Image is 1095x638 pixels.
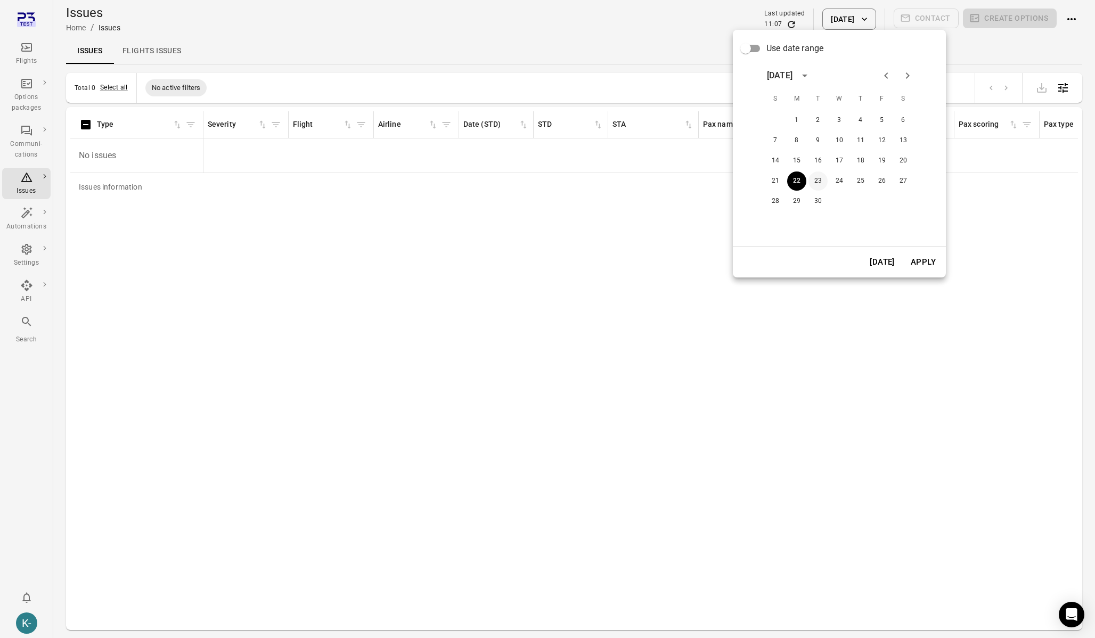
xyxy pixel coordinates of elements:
[894,151,913,170] button: 20
[830,88,849,110] span: Wednesday
[872,151,892,170] button: 19
[787,131,806,150] button: 8
[766,88,785,110] span: Sunday
[766,42,823,55] span: Use date range
[851,151,870,170] button: 18
[787,192,806,211] button: 29
[872,171,892,191] button: 26
[851,171,870,191] button: 25
[851,111,870,130] button: 4
[1059,602,1084,627] div: Open Intercom Messenger
[872,88,892,110] span: Friday
[808,192,828,211] button: 30
[872,131,892,150] button: 12
[767,69,792,82] div: [DATE]
[864,251,901,273] button: [DATE]
[894,171,913,191] button: 27
[872,111,892,130] button: 5
[894,131,913,150] button: 13
[808,171,828,191] button: 23
[766,131,785,150] button: 7
[787,151,806,170] button: 15
[851,88,870,110] span: Thursday
[851,131,870,150] button: 11
[766,151,785,170] button: 14
[894,88,913,110] span: Saturday
[830,151,849,170] button: 17
[905,251,942,273] button: Apply
[830,111,849,130] button: 3
[787,88,806,110] span: Monday
[796,67,814,85] button: calendar view is open, switch to year view
[876,65,897,86] button: Previous month
[808,111,828,130] button: 2
[897,65,918,86] button: Next month
[787,111,806,130] button: 1
[808,88,828,110] span: Tuesday
[830,171,849,191] button: 24
[808,131,828,150] button: 9
[830,131,849,150] button: 10
[894,111,913,130] button: 6
[787,171,806,191] button: 22
[808,151,828,170] button: 16
[766,171,785,191] button: 21
[766,192,785,211] button: 28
